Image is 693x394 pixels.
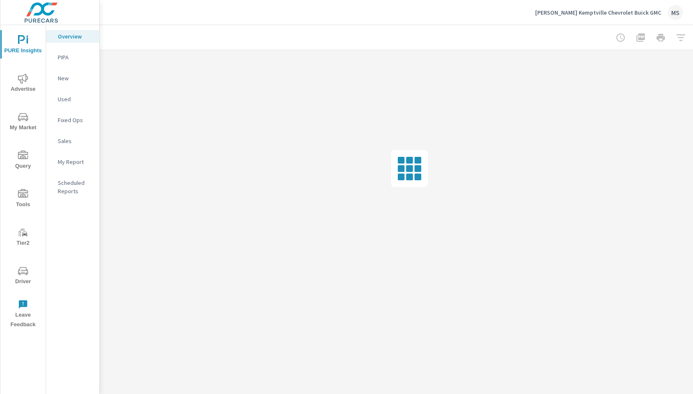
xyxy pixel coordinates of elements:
p: Overview [58,32,93,41]
p: Used [58,95,93,103]
div: Scheduled Reports [46,177,99,197]
div: Fixed Ops [46,114,99,126]
p: [PERSON_NAME] Kemptville Chevrolet Buick GMC [535,9,661,16]
div: My Report [46,156,99,168]
div: Used [46,93,99,105]
span: Advertise [3,74,43,94]
span: PURE Insights [3,35,43,56]
div: MS [668,5,683,20]
p: My Report [58,158,93,166]
div: PIPA [46,51,99,64]
span: Tools [3,189,43,210]
span: My Market [3,112,43,133]
span: Driver [3,266,43,287]
div: nav menu [0,25,46,333]
span: Tier2 [3,228,43,248]
p: Sales [58,137,93,145]
div: New [46,72,99,84]
p: PIPA [58,53,93,61]
p: Scheduled Reports [58,179,93,195]
p: New [58,74,93,82]
p: Fixed Ops [58,116,93,124]
div: Sales [46,135,99,147]
div: Overview [46,30,99,43]
span: Query [3,151,43,171]
span: Leave Feedback [3,299,43,330]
